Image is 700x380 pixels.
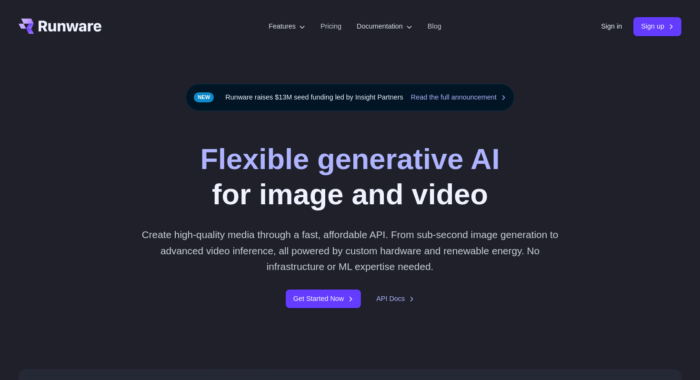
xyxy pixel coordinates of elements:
a: Sign in [601,21,622,32]
a: Read the full announcement [411,92,506,103]
a: Pricing [320,21,341,32]
a: Sign up [633,17,681,36]
label: Features [269,21,305,32]
label: Documentation [357,21,412,32]
p: Create high-quality media through a fast, affordable API. From sub-second image generation to adv... [138,227,562,274]
div: Runware raises $13M seed funding led by Insight Partners [186,84,514,111]
a: Get Started Now [286,290,361,308]
h1: for image and video [200,141,500,211]
a: Go to / [19,19,101,34]
a: Blog [428,21,441,32]
a: API Docs [376,293,414,304]
strong: Flexible generative AI [200,142,500,175]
